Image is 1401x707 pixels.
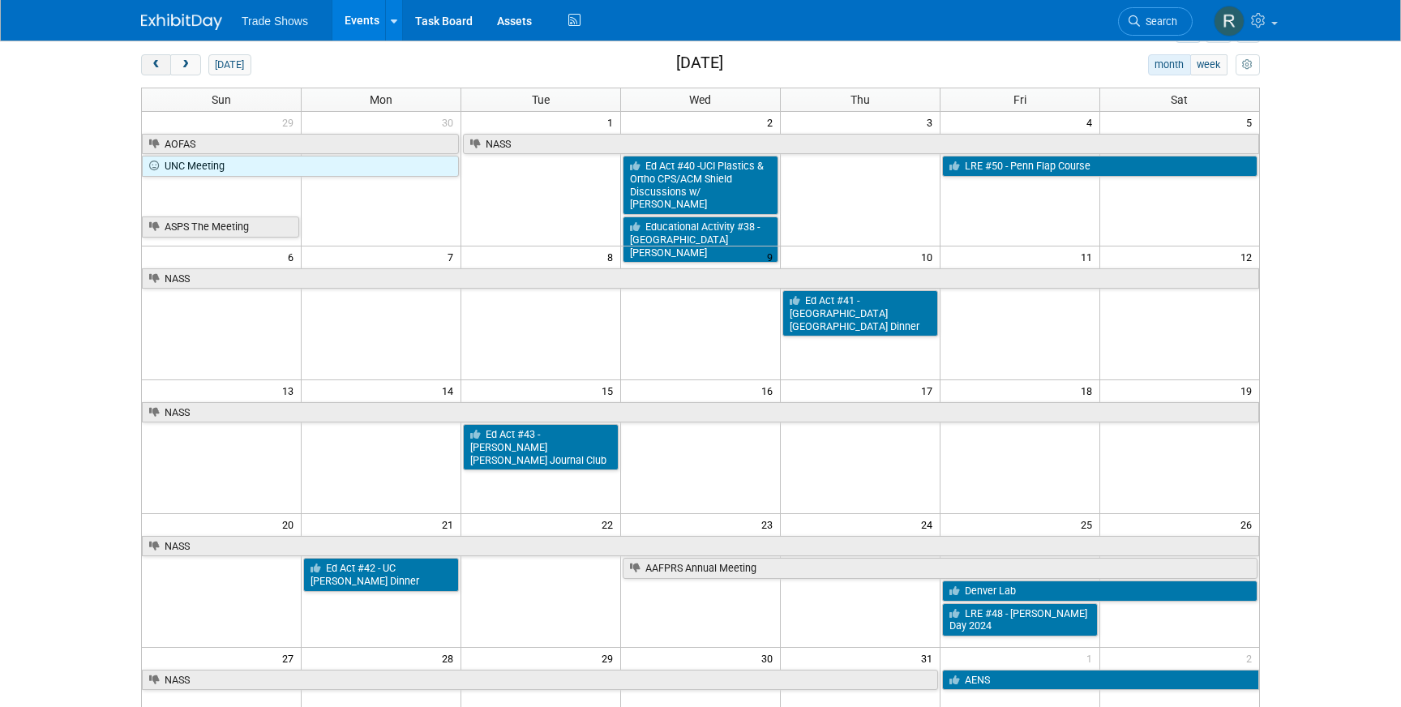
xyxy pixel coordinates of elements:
span: 14 [440,380,461,401]
span: 15 [600,380,620,401]
button: myCustomButton [1236,54,1260,75]
a: LRE #50 - Penn Flap Course [942,156,1257,177]
a: AOFAS [142,134,459,155]
a: NASS [142,402,1259,423]
span: 26 [1239,514,1259,534]
a: LRE #48 - [PERSON_NAME] Day 2024 [942,603,1098,636]
span: 19 [1239,380,1259,401]
span: 5 [1245,112,1259,132]
span: 21 [440,514,461,534]
button: week [1190,54,1227,75]
button: prev [141,54,171,75]
a: Ed Act #41 - [GEOGRAPHIC_DATA] [GEOGRAPHIC_DATA] Dinner [782,290,938,336]
span: 6 [286,246,301,267]
span: 29 [600,648,620,668]
span: 2 [1245,648,1259,668]
span: 22 [600,514,620,534]
a: AAFPRS Annual Meeting [623,558,1257,579]
span: 1 [606,112,620,132]
a: AENS [942,670,1259,691]
span: 17 [919,380,940,401]
span: 10 [919,246,940,267]
span: 30 [440,112,461,132]
span: Sat [1171,93,1188,106]
span: 24 [919,514,940,534]
span: Mon [370,93,392,106]
h2: [DATE] [676,54,723,72]
i: Personalize Calendar [1242,60,1253,71]
span: Tue [532,93,550,106]
span: 29 [281,112,301,132]
a: Denver Lab [942,581,1257,602]
button: [DATE] [208,54,251,75]
a: Ed Act #43 - [PERSON_NAME] [PERSON_NAME] Journal Club [463,424,619,470]
a: UNC Meeting [142,156,459,177]
span: 30 [760,648,780,668]
a: ASPS The Meeting [142,216,299,238]
span: Wed [689,93,711,106]
a: NASS [142,670,938,691]
span: 16 [760,380,780,401]
span: Trade Shows [242,15,308,28]
a: NASS [463,134,1259,155]
span: 28 [440,648,461,668]
span: 8 [606,246,620,267]
span: 9 [765,246,780,267]
a: Search [1118,7,1193,36]
span: 23 [760,514,780,534]
span: 13 [281,380,301,401]
button: month [1148,54,1191,75]
img: ExhibitDay [141,14,222,30]
span: 4 [1085,112,1099,132]
img: Rachel Murphy [1214,6,1245,36]
span: 7 [446,246,461,267]
span: 1 [1085,648,1099,668]
span: Sun [212,93,231,106]
a: Ed Act #42 - UC [PERSON_NAME] Dinner [303,558,459,591]
span: Thu [850,93,870,106]
span: Search [1140,15,1177,28]
span: 20 [281,514,301,534]
span: Fri [1013,93,1026,106]
a: NASS [142,268,1259,289]
span: 12 [1239,246,1259,267]
span: 31 [919,648,940,668]
span: 27 [281,648,301,668]
span: 25 [1079,514,1099,534]
button: next [170,54,200,75]
a: NASS [142,536,1259,557]
span: 3 [925,112,940,132]
a: Ed Act #40 -UCI Plastics & Ortho CPS/ACM Shield Discussions w/ [PERSON_NAME] [623,156,778,215]
span: 11 [1079,246,1099,267]
span: 18 [1079,380,1099,401]
span: 2 [765,112,780,132]
a: Educational Activity #38 - [GEOGRAPHIC_DATA] [PERSON_NAME] [623,216,778,263]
